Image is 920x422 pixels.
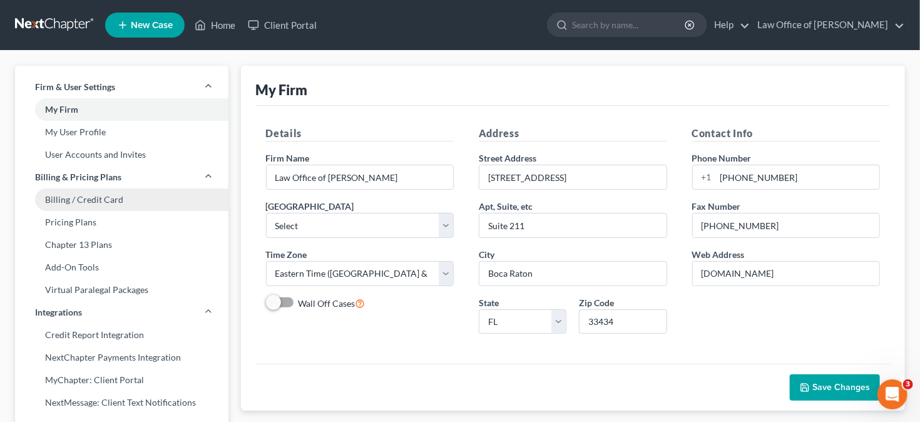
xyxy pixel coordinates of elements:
[15,256,228,279] a: Add-On Tools
[479,126,667,142] h5: Address
[266,126,454,142] h5: Details
[242,14,323,36] a: Client Portal
[692,248,745,261] label: Web Address
[266,200,354,213] label: [GEOGRAPHIC_DATA]
[15,301,228,324] a: Integrations
[15,143,228,166] a: User Accounts and Invites
[299,298,355,309] span: Wall Off Cases
[716,165,880,189] input: Enter phone...
[693,214,880,237] input: Enter fax...
[479,262,667,286] input: Enter city...
[708,14,750,36] a: Help
[479,165,667,189] input: Enter address...
[267,165,454,189] input: Enter name...
[35,171,121,183] span: Billing & Pricing Plans
[877,379,907,409] iframe: Intercom live chat
[188,14,242,36] a: Home
[479,248,494,261] label: City
[131,21,173,30] span: New Case
[751,14,904,36] a: Law Office of [PERSON_NAME]
[579,309,667,334] input: XXXXX
[15,391,228,414] a: NextMessage: Client Text Notifications
[579,296,614,309] label: Zip Code
[35,306,82,319] span: Integrations
[15,234,228,256] a: Chapter 13 Plans
[572,13,687,36] input: Search by name...
[35,81,115,93] span: Firm & User Settings
[790,374,880,401] button: Save Changes
[15,98,228,121] a: My Firm
[15,324,228,346] a: Credit Report Integration
[692,152,752,165] label: Phone Number
[693,165,716,189] div: +1
[15,211,228,234] a: Pricing Plans
[15,76,228,98] a: Firm & User Settings
[15,279,228,301] a: Virtual Paralegal Packages
[266,153,310,163] span: Firm Name
[812,382,870,393] span: Save Changes
[903,379,913,389] span: 3
[15,369,228,391] a: MyChapter: Client Portal
[693,262,880,286] input: Enter web address....
[266,248,307,261] label: Time Zone
[479,152,536,165] label: Street Address
[479,296,499,309] label: State
[15,121,228,143] a: My User Profile
[256,81,308,99] div: My Firm
[692,126,881,142] h5: Contact Info
[15,188,228,211] a: Billing / Credit Card
[15,346,228,369] a: NextChapter Payments Integration
[479,200,533,213] label: Apt, Suite, etc
[692,200,741,213] label: Fax Number
[15,166,228,188] a: Billing & Pricing Plans
[479,214,667,237] input: (optional)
